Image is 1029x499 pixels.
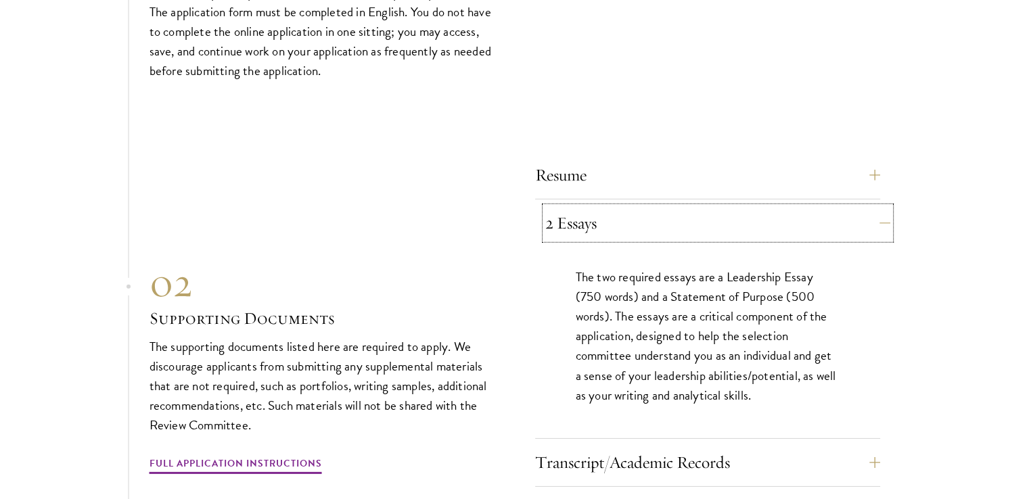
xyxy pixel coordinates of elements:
[150,307,495,330] h3: Supporting Documents
[535,446,880,479] button: Transcript/Academic Records
[535,159,880,191] button: Resume
[150,455,322,476] a: Full Application Instructions
[150,337,495,435] p: The supporting documents listed here are required to apply. We discourage applicants from submitt...
[545,207,890,239] button: 2 Essays
[150,258,495,307] div: 02
[576,267,840,404] p: The two required essays are a Leadership Essay (750 words) and a Statement of Purpose (500 words)...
